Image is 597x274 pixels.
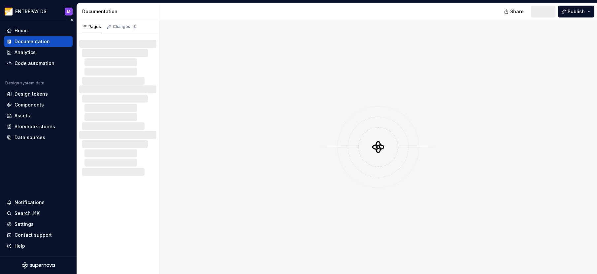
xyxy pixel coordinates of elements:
[15,221,34,228] div: Settings
[4,132,73,143] a: Data sources
[15,91,48,97] div: Design tokens
[15,210,40,217] div: Search ⌘K
[4,100,73,110] a: Components
[15,123,55,130] div: Storybook stories
[4,110,73,121] a: Assets
[132,24,137,29] span: 5
[15,8,47,15] div: ENTREPAY DS
[5,80,44,86] div: Design system data
[15,199,45,206] div: Notifications
[15,38,50,45] div: Documentation
[82,24,101,29] div: Pages
[4,25,73,36] a: Home
[15,27,28,34] div: Home
[4,230,73,240] button: Contact support
[15,102,44,108] div: Components
[15,243,25,249] div: Help
[82,8,156,15] div: Documentation
[4,208,73,219] button: Search ⌘K
[4,58,73,69] a: Code automation
[15,112,30,119] div: Assets
[4,241,73,251] button: Help
[15,60,54,67] div: Code automation
[4,121,73,132] a: Storybook stories
[67,9,70,14] div: M
[15,134,45,141] div: Data sources
[4,36,73,47] a: Documentation
[15,49,36,56] div: Analytics
[510,8,524,15] span: Share
[22,262,55,269] svg: Supernova Logo
[113,24,137,29] div: Changes
[4,89,73,99] a: Design tokens
[501,6,528,17] button: Share
[568,8,585,15] span: Publish
[67,15,77,25] button: Collapse sidebar
[15,232,52,238] div: Contact support
[5,8,13,15] img: bf57eda1-e70d-405f-8799-6995c3035d87.png
[4,219,73,229] a: Settings
[4,47,73,58] a: Analytics
[1,4,75,18] button: ENTREPAY DSM
[558,6,594,17] button: Publish
[4,197,73,208] button: Notifications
